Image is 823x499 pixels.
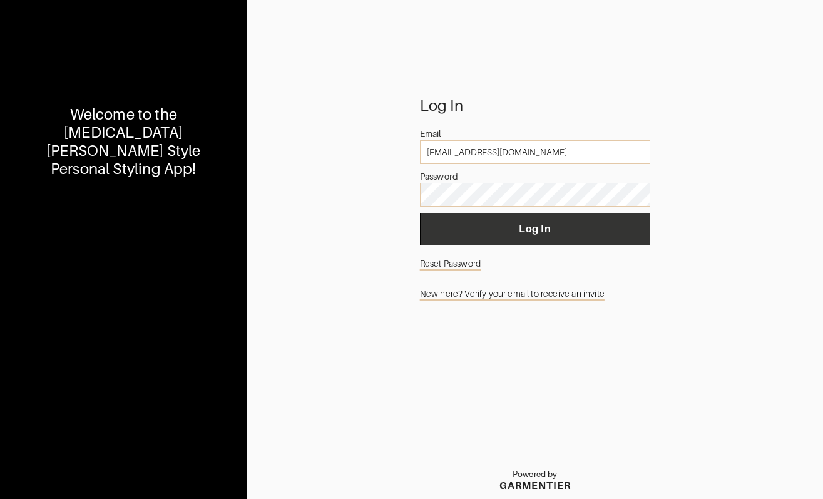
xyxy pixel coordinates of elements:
[420,100,650,112] div: Log In
[38,106,209,178] div: Welcome to the [MEDICAL_DATA][PERSON_NAME] Style Personal Styling App!
[420,213,650,245] button: Log In
[420,128,650,140] div: Email
[499,470,571,480] p: Powered by
[420,170,650,183] div: Password
[420,252,650,275] a: Reset Password
[420,282,650,306] a: New here? Verify your email to receive an invite
[430,223,640,235] span: Log In
[499,480,571,491] div: GARMENTIER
